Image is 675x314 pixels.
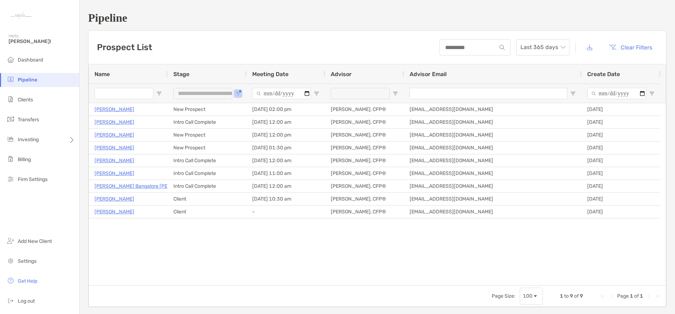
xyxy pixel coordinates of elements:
[168,193,247,205] div: Client
[247,129,325,141] div: [DATE] 12:00 pm
[6,155,15,163] img: billing icon
[18,97,33,103] span: Clients
[9,38,75,44] span: [PERSON_NAME]!
[325,116,404,128] div: [PERSON_NAME], CFP®
[404,180,582,192] div: [EMAIL_ADDRESS][DOMAIN_NAME]
[247,193,325,205] div: [DATE] 10:30 am
[582,193,660,205] div: [DATE]
[6,296,15,305] img: logout icon
[6,55,15,64] img: dashboard icon
[331,71,352,78] span: Advisor
[582,167,660,180] div: [DATE]
[235,91,241,96] button: Open Filter Menu
[582,129,660,141] div: [DATE]
[156,91,162,96] button: Open Filter Menu
[609,293,614,299] div: Previous Page
[564,293,569,299] span: to
[560,293,563,299] span: 1
[404,142,582,154] div: [EMAIL_ADDRESS][DOMAIN_NAME]
[325,142,404,154] div: [PERSON_NAME], CFP®
[580,293,583,299] span: 9
[646,293,652,299] div: Next Page
[325,193,404,205] div: [PERSON_NAME], CFP®
[94,195,134,203] a: [PERSON_NAME]
[600,293,606,299] div: First Page
[634,293,639,299] span: of
[617,293,629,299] span: Page
[9,3,34,28] img: Zoe Logo
[587,88,646,99] input: Create Date Filter Input
[247,154,325,167] div: [DATE] 12:00 am
[88,11,666,25] h1: Pipeline
[168,129,247,141] div: New Prospect
[582,103,660,116] div: [DATE]
[325,129,404,141] div: [PERSON_NAME], CFP®
[410,71,447,78] span: Advisor Email
[97,42,152,52] h3: Prospect List
[94,88,153,99] input: Name Filter Input
[6,135,15,143] img: investing icon
[6,75,15,84] img: pipeline icon
[94,169,134,178] a: [PERSON_NAME]
[247,103,325,116] div: [DATE] 02:00 pm
[94,118,134,127] a: [PERSON_NAME]
[570,293,573,299] span: 9
[492,293,515,299] div: Page Size:
[6,236,15,245] img: add_new_client icon
[94,131,134,139] a: [PERSON_NAME]
[94,207,134,216] p: [PERSON_NAME]
[168,167,247,180] div: Intro Call Complete
[6,276,15,285] img: get-help icon
[94,143,134,152] a: [PERSON_NAME]
[18,117,39,123] span: Transfers
[247,142,325,154] div: [DATE] 01:30 pm
[604,39,658,55] button: Clear Filters
[6,95,15,103] img: clients icon
[168,206,247,218] div: Client
[325,103,404,116] div: [PERSON_NAME], CFP®
[18,298,35,304] span: Log out
[325,180,404,192] div: [PERSON_NAME], CFP®
[582,142,660,154] div: [DATE]
[654,293,660,299] div: Last Page
[252,88,311,99] input: Meeting Date Filter Input
[404,116,582,128] div: [EMAIL_ADDRESS][DOMAIN_NAME]
[168,103,247,116] div: New Prospect
[247,180,325,192] div: [DATE] 12:00 am
[94,105,134,114] a: [PERSON_NAME]
[94,156,134,165] a: [PERSON_NAME]
[18,77,37,83] span: Pipeline
[649,91,655,96] button: Open Filter Menu
[640,293,643,299] span: 1
[173,71,189,78] span: Stage
[587,71,620,78] span: Create Date
[410,88,567,99] input: Advisor Email Filter Input
[94,182,199,191] a: [PERSON_NAME] Bangalore [PERSON_NAME]
[18,278,37,284] span: Get Help
[6,175,15,183] img: firm-settings icon
[404,154,582,167] div: [EMAIL_ADDRESS][DOMAIN_NAME]
[574,293,579,299] span: of
[18,258,37,264] span: Settings
[582,206,660,218] div: [DATE]
[18,137,39,143] span: Investing
[520,288,543,305] div: Page Size
[168,142,247,154] div: New Prospect
[6,115,15,123] img: transfers icon
[18,176,48,182] span: Firm Settings
[247,167,325,180] div: [DATE] 11:00 am
[168,154,247,167] div: Intro Call Complete
[404,167,582,180] div: [EMAIL_ADDRESS][DOMAIN_NAME]
[404,206,582,218] div: [EMAIL_ADDRESS][DOMAIN_NAME]
[520,39,565,55] span: Last 365 days
[18,57,43,63] span: Dashboard
[252,71,288,78] span: Meeting Date
[582,180,660,192] div: [DATE]
[94,71,110,78] span: Name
